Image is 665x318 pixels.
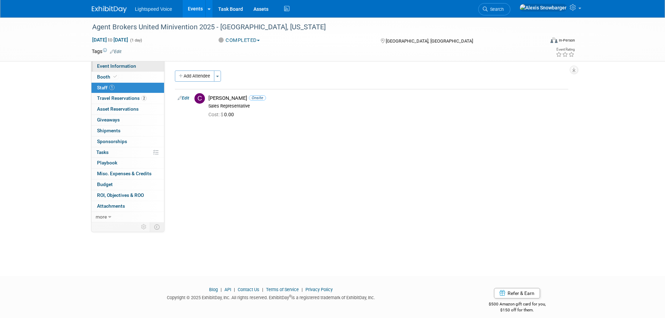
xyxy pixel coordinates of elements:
img: Alexis Snowbarger [519,4,567,12]
span: Playbook [97,160,117,165]
div: $500 Amazon gift card for you, [461,297,574,313]
span: Lightspeed Voice [135,6,172,12]
a: Blog [209,287,218,292]
span: Asset Reservations [97,106,139,112]
span: Staff [97,85,114,90]
span: (1 day) [130,38,142,43]
button: COMPLETED [215,37,263,44]
a: Search [478,3,510,15]
span: Attachments [97,203,125,209]
div: $150 off for them. [461,307,574,313]
span: ROI, Objectives & ROO [97,192,144,198]
span: | [232,287,237,292]
a: Shipments [91,126,164,136]
div: Event Rating [556,48,575,51]
a: more [91,212,164,222]
a: Budget [91,179,164,190]
div: Event Format [503,36,575,47]
img: C.jpg [194,93,205,104]
a: Playbook [91,158,164,168]
a: Tasks [91,147,164,158]
span: Booth [97,74,118,80]
span: Cost: $ [208,112,224,117]
div: In-Person [559,38,575,43]
a: Travel Reservations2 [91,93,164,104]
span: Event Information [97,63,136,69]
a: API [224,287,231,292]
span: Misc. Expenses & Credits [97,171,152,176]
span: Search [488,7,504,12]
span: Shipments [97,128,120,133]
td: Tags [92,48,121,55]
button: Add Attendee [175,71,214,82]
a: Edit [110,49,121,54]
a: Contact Us [238,287,259,292]
a: Attachments [91,201,164,212]
sup: ® [289,294,291,298]
span: Onsite [249,95,266,101]
a: Terms of Service [266,287,299,292]
a: ROI, Objectives & ROO [91,190,164,201]
i: Booth reservation complete [113,75,117,79]
span: [DATE] [DATE] [92,37,128,43]
a: Asset Reservations [91,104,164,114]
a: Staff1 [91,83,164,93]
span: 1 [109,85,114,90]
span: 0.00 [208,112,237,117]
div: Sales Representative [208,103,566,109]
span: Sponsorships [97,139,127,144]
a: Refer & Earn [494,288,540,298]
a: Booth [91,72,164,82]
span: Budget [97,182,113,187]
span: [GEOGRAPHIC_DATA], [GEOGRAPHIC_DATA] [386,38,473,44]
span: Giveaways [97,117,120,123]
span: Tasks [96,149,109,155]
span: 2 [141,96,147,101]
div: Agent Brokers United Minivention 2025 - [GEOGRAPHIC_DATA], [US_STATE] [90,21,534,34]
a: Edit [178,96,189,101]
span: Travel Reservations [97,95,147,101]
span: | [219,287,223,292]
img: ExhibitDay [92,6,127,13]
a: Event Information [91,61,164,72]
img: Format-Inperson.png [551,37,557,43]
td: Personalize Event Tab Strip [138,222,150,231]
span: | [300,287,304,292]
a: Misc. Expenses & Credits [91,169,164,179]
span: to [107,37,113,43]
div: Copyright © 2025 ExhibitDay, Inc. All rights reserved. ExhibitDay is a registered trademark of Ex... [92,293,451,301]
span: | [260,287,265,292]
a: Giveaways [91,115,164,125]
a: Privacy Policy [305,287,333,292]
td: Toggle Event Tabs [150,222,164,231]
span: more [96,214,107,220]
div: [PERSON_NAME] [208,95,566,102]
a: Sponsorships [91,136,164,147]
